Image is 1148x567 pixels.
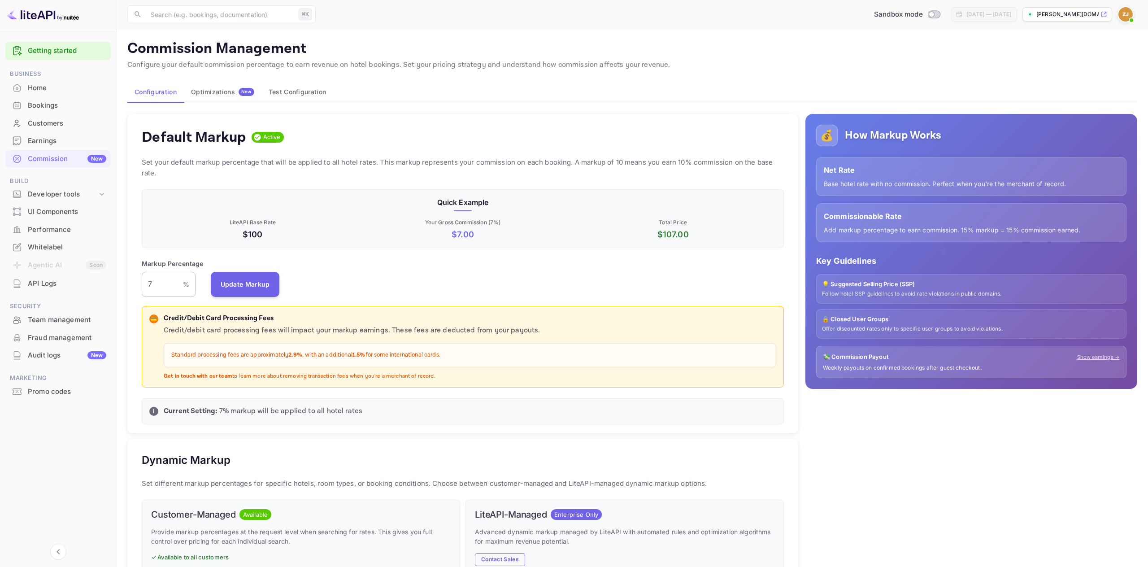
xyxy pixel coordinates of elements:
[5,203,111,220] a: UI Components
[28,315,106,325] div: Team management
[5,347,111,364] div: Audit logsNew
[475,553,525,566] button: Contact Sales
[28,118,106,129] div: Customers
[7,7,79,22] img: LiteAPI logo
[28,225,106,235] div: Performance
[149,218,356,227] p: LiteAPI Base Rate
[570,228,776,240] p: $ 107.00
[151,553,451,562] p: ✓ Available to all customers
[816,255,1126,267] p: Key Guidelines
[1036,10,1099,18] p: [PERSON_NAME][DOMAIN_NAME]...
[5,115,111,132] div: Customers
[28,136,106,146] div: Earnings
[5,79,111,97] div: Home
[5,383,111,400] a: Promo codes
[5,329,111,347] div: Fraud management
[28,279,106,289] div: API Logs
[28,207,106,217] div: UI Components
[5,239,111,256] div: Whitelabel
[5,42,111,60] div: Getting started
[149,228,356,240] p: $100
[28,46,106,56] a: Getting started
[145,5,295,23] input: Search (e.g. bookings, documentation)
[570,218,776,227] p: Total Price
[5,221,111,239] div: Performance
[352,351,365,359] strong: 1.5%
[845,128,941,143] h5: How Markup Works
[966,10,1011,18] div: [DATE] — [DATE]
[28,100,106,111] div: Bookings
[164,406,776,417] p: 7 % markup will be applied to all hotel rates
[551,510,602,519] span: Enterprise Only
[870,9,944,20] div: Switch to Production mode
[5,311,111,328] a: Team management
[5,347,111,363] a: Audit logsNew
[239,510,271,519] span: Available
[475,527,774,546] p: Advanced dynamic markup managed by LiteAPI with automated rules and optimization algorithms for m...
[142,128,246,146] h4: Default Markup
[151,509,236,520] h6: Customer-Managed
[150,315,157,323] p: 💳
[5,97,111,114] div: Bookings
[360,218,566,227] p: Your Gross Commission ( 7 %)
[164,373,232,379] strong: Get in touch with our team
[5,79,111,96] a: Home
[239,89,254,95] span: New
[153,407,154,415] p: i
[5,383,111,401] div: Promo codes
[5,187,111,202] div: Developer tools
[164,406,217,416] strong: Current Setting:
[87,155,106,163] div: New
[822,280,1121,289] p: 💡 Suggested Selling Price (SSP)
[5,132,111,149] a: Earnings
[142,272,183,297] input: 0
[823,353,889,362] p: 💸 Commission Payout
[127,81,184,103] button: Configuration
[360,228,566,240] p: $ 7.00
[28,350,106,361] div: Audit logs
[28,154,106,164] div: Commission
[823,364,1120,372] p: Weekly payouts on confirmed bookings after guest checkout.
[475,509,547,520] h6: LiteAPI-Managed
[28,83,106,93] div: Home
[28,242,106,253] div: Whitelabel
[127,60,1137,70] p: Configure your default commission percentage to earn revenue on hotel bookings. Set your pricing ...
[5,150,111,167] a: CommissionNew
[5,301,111,311] span: Security
[5,311,111,329] div: Team management
[142,478,784,489] p: Set different markup percentages for specific hotels, room types, or booking conditions. Choose b...
[5,275,111,292] a: API Logs
[1118,7,1133,22] img: Zaheer Jappie
[5,373,111,383] span: Marketing
[824,165,1119,175] p: Net Rate
[874,9,923,20] span: Sandbox mode
[164,314,776,324] p: Credit/Debit Card Processing Fees
[260,133,284,142] span: Active
[5,221,111,238] a: Performance
[822,290,1121,298] p: Follow hotel SSP guidelines to avoid rate violations in public domains.
[28,387,106,397] div: Promo codes
[299,9,312,20] div: ⌘K
[1077,353,1120,361] a: Show earnings →
[28,189,97,200] div: Developer tools
[820,127,834,144] p: 💰
[5,329,111,346] a: Fraud management
[822,315,1121,324] p: 🔒 Closed User Groups
[171,351,769,360] p: Standard processing fees are approximately , with an additional for some international cards.
[5,132,111,150] div: Earnings
[164,373,776,380] p: to learn more about removing transaction fees when you're a merchant of record.
[288,351,302,359] strong: 2.9%
[142,157,784,179] p: Set your default markup percentage that will be applied to all hotel rates. This markup represent...
[822,325,1121,333] p: Offer discounted rates only to specific user groups to avoid violations.
[50,544,66,560] button: Collapse navigation
[824,211,1119,222] p: Commissionable Rate
[261,81,333,103] button: Test Configuration
[5,239,111,255] a: Whitelabel
[211,272,280,297] button: Update Markup
[183,279,189,289] p: %
[5,69,111,79] span: Business
[142,453,230,467] h5: Dynamic Markup
[5,97,111,113] a: Bookings
[5,176,111,186] span: Build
